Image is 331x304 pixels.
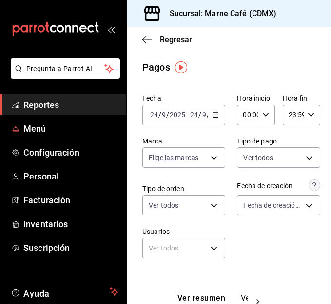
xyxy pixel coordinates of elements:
span: Regresar [160,35,192,44]
button: Pregunta a Parrot AI [11,58,120,79]
span: Ver todos [149,200,178,210]
input: -- [150,111,158,119]
span: Ayuda [23,286,106,298]
div: Pagos [142,60,170,74]
span: Menú [23,122,118,135]
span: Fecha de creación de orden [243,200,302,210]
a: Pregunta a Parrot AI [7,71,120,81]
span: Suscripción [23,241,118,254]
span: Ver todos [243,153,273,162]
input: -- [202,111,207,119]
span: Pregunta a Parrot AI [26,64,105,74]
span: / [166,111,169,119]
span: / [207,111,210,119]
span: / [198,111,201,119]
input: -- [190,111,198,119]
input: ---- [169,111,186,119]
input: -- [161,111,166,119]
span: / [158,111,161,119]
div: Ver todos [142,238,225,258]
span: Personal [23,170,118,183]
img: Tooltip marker [175,61,187,73]
span: Reportes [23,98,118,111]
span: Configuración [23,146,118,159]
div: Fecha de creación [237,181,292,191]
label: Tipo de orden [142,185,225,192]
label: Marca [142,138,225,144]
button: open_drawer_menu [107,25,115,33]
label: Usuarios [142,228,225,235]
label: Tipo de pago [237,138,320,144]
span: Inventarios [23,217,118,231]
span: Elige las marcas [149,153,198,162]
h3: Sucursal: Marne Café (CDMX) [162,8,277,19]
button: Regresar [142,35,192,44]
span: - [187,111,189,119]
label: Hora fin [283,95,320,102]
label: Hora inicio [237,95,274,102]
label: Fecha [142,95,225,102]
span: Facturación [23,194,118,207]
